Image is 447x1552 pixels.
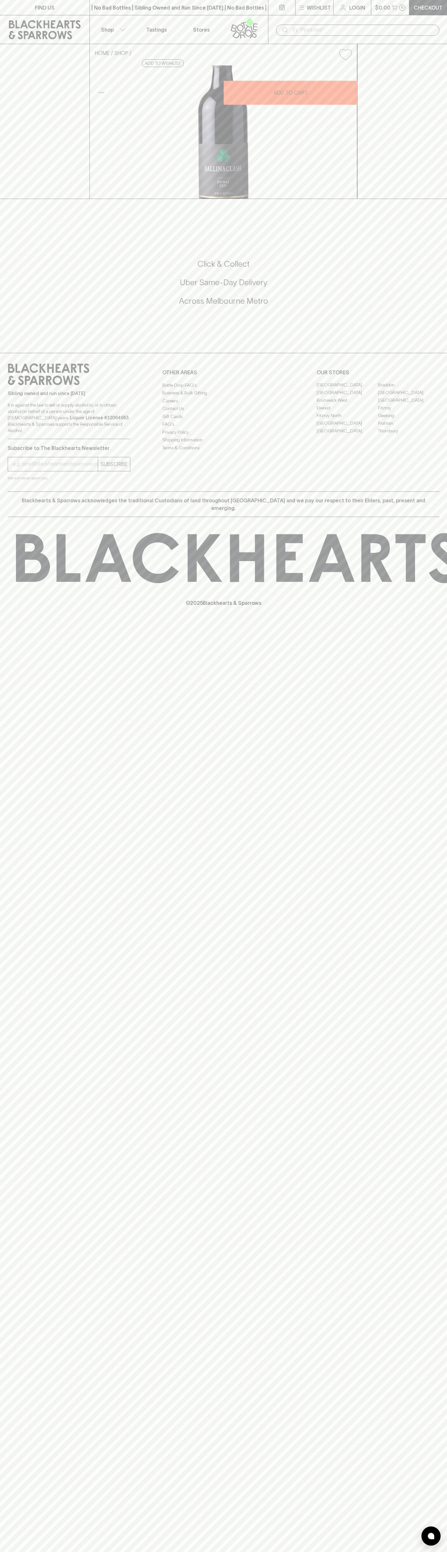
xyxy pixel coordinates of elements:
a: Stores [179,15,224,44]
p: Wishlist [307,4,331,11]
button: Add to wishlist [337,47,354,63]
a: [GEOGRAPHIC_DATA] [317,427,378,435]
p: Stores [193,26,210,34]
button: ADD TO CART [224,81,357,105]
a: Braddon [378,381,439,389]
button: Add to wishlist [142,59,184,67]
img: bubble-icon [428,1533,434,1539]
a: Tastings [134,15,179,44]
div: Call to action block [8,233,439,340]
a: [GEOGRAPHIC_DATA] [317,389,378,397]
p: We will never spam you [8,475,130,481]
p: OTHER AREAS [162,369,285,376]
a: Contact Us [162,405,285,413]
a: Prahran [378,420,439,427]
a: Brunswick West [317,397,378,404]
p: Blackhearts & Sparrows acknowledges the traditional Custodians of land throughout [GEOGRAPHIC_DAT... [12,497,435,512]
a: Business & Bulk Gifting [162,389,285,397]
h5: Across Melbourne Metro [8,296,439,306]
a: FAQ's [162,421,285,428]
p: Login [349,4,365,11]
a: [GEOGRAPHIC_DATA] [378,389,439,397]
input: e.g. jane@blackheartsandsparrows.com.au [13,459,98,469]
p: Sibling owned and run since [DATE] [8,390,130,397]
a: [GEOGRAPHIC_DATA] [378,397,439,404]
h5: Uber Same-Day Delivery [8,277,439,288]
p: FIND US [35,4,55,11]
a: Careers [162,397,285,405]
p: SUBSCRIBE [101,460,127,468]
h5: Click & Collect [8,259,439,269]
input: Try "Pinot noir" [291,25,434,35]
a: Gift Cards [162,413,285,420]
strong: Liquor License #32064953 [70,415,129,420]
a: Thornbury [378,427,439,435]
p: 0 [401,6,404,9]
p: Subscribe to The Blackhearts Newsletter [8,444,130,452]
a: Fitzroy North [317,412,378,420]
a: Geelong [378,412,439,420]
a: Terms & Conditions [162,444,285,452]
a: HOME [95,50,110,56]
a: [GEOGRAPHIC_DATA] [317,420,378,427]
a: Elwood [317,404,378,412]
img: 41448.png [90,65,357,199]
p: It is against the law to sell or supply alcohol to, or to obtain alcohol on behalf of a person un... [8,402,130,434]
a: Shipping Information [162,436,285,444]
a: [GEOGRAPHIC_DATA] [317,381,378,389]
a: SHOP [114,50,128,56]
button: Shop [90,15,135,44]
a: Bottle Drop FAQ's [162,381,285,389]
button: SUBSCRIBE [98,457,130,471]
a: Fitzroy [378,404,439,412]
p: $0.00 [375,4,390,11]
p: Shop [101,26,114,34]
p: OUR STORES [317,369,439,376]
p: Tastings [146,26,167,34]
a: Privacy Policy [162,428,285,436]
p: Checkout [414,4,443,11]
p: ADD TO CART [274,89,308,96]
